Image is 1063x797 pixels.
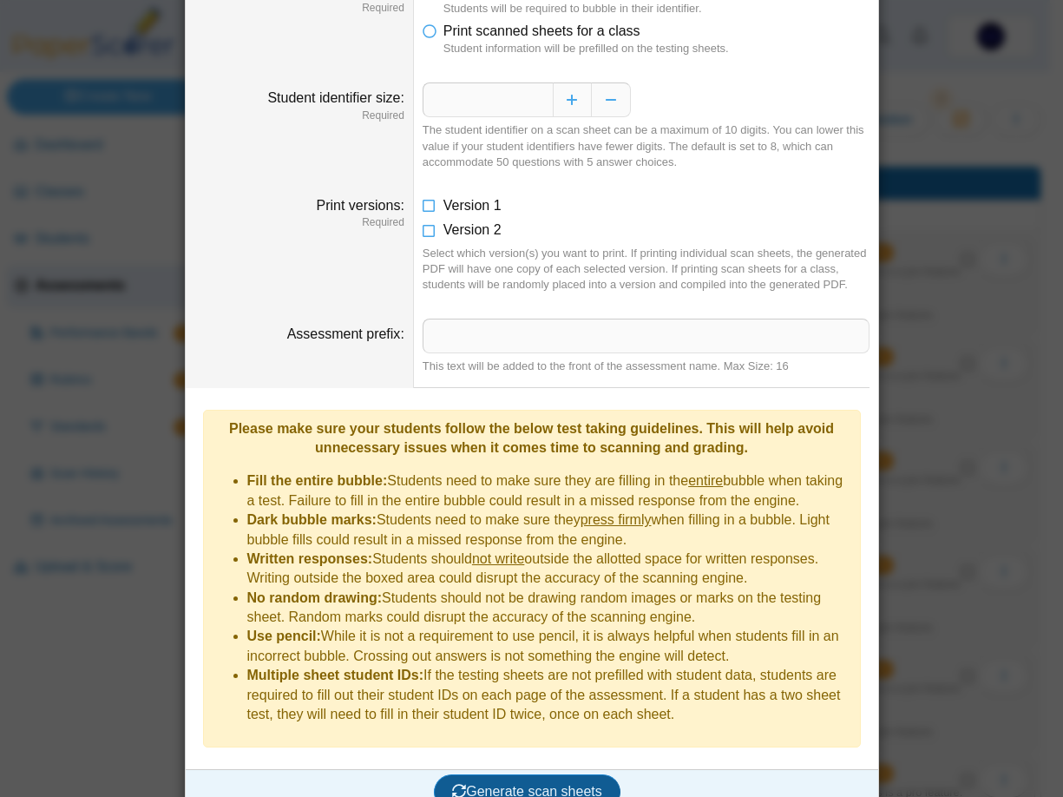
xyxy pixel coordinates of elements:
dfn: Students will be required to bubble in their identifier. [443,1,869,16]
b: No random drawing: [247,590,383,605]
b: Multiple sheet student IDs: [247,668,424,682]
u: entire [688,473,723,488]
li: If the testing sheets are not prefilled with student data, students are required to fill out thei... [247,666,851,724]
dfn: Required [194,109,404,123]
li: While it is not a requirement to use pencil, it is always helpful when students fill in an incorr... [247,627,851,666]
span: Print scanned sheets for a class [443,23,640,38]
span: Version 2 [443,222,502,237]
u: not write [472,551,524,566]
label: Student identifier size [267,90,404,105]
li: Students should not be drawing random images or marks on the testing sheet. Random marks could di... [247,589,851,628]
dfn: Required [194,1,404,16]
li: Students should outside the allotted space for written responses. Writing outside the boxed area ... [247,550,851,589]
label: Print versions [316,198,404,213]
b: Dark bubble marks: [247,512,377,527]
b: Please make sure your students follow the below test taking guidelines. This will help avoid unne... [229,421,834,455]
li: Students need to make sure they are filling in the bubble when taking a test. Failure to fill in ... [247,471,851,510]
b: Fill the entire bubble: [247,473,388,488]
button: Decrease [592,82,631,117]
dfn: Student information will be prefilled on the testing sheets. [443,41,869,56]
div: The student identifier on a scan sheet can be a maximum of 10 digits. You can lower this value if... [423,122,869,170]
li: Students need to make sure they when filling in a bubble. Light bubble fills could result in a mi... [247,510,851,550]
u: press firmly [581,512,652,527]
b: Use pencil: [247,629,321,643]
b: Written responses: [247,551,373,566]
dfn: Required [194,215,404,230]
button: Increase [553,82,592,117]
label: Assessment prefix [287,326,404,341]
div: Select which version(s) you want to print. If printing individual scan sheets, the generated PDF ... [423,246,869,293]
div: This text will be added to the front of the assessment name. Max Size: 16 [423,359,869,374]
span: Version 1 [443,198,502,213]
